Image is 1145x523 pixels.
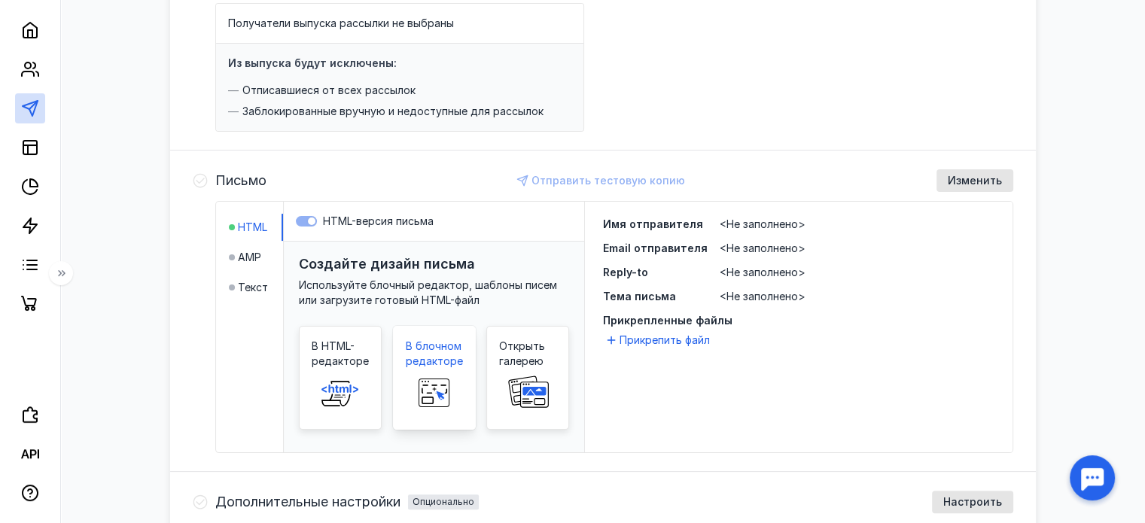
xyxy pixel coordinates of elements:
[603,242,708,254] span: Email отправителя
[228,17,454,29] span: Получатели выпуска рассылки не выбраны
[215,494,400,509] span: Дополнительные настройки
[936,169,1013,192] button: Изменить
[238,250,261,265] span: AMP
[603,266,648,278] span: Reply-to
[228,56,397,69] h4: Из выпуска будут исключены:
[312,339,369,369] span: В HTML-редакторе
[720,217,805,230] span: <Не заполнено>
[932,491,1013,513] button: Настроить
[242,83,416,98] span: Отписавшиеся от всех рассылок
[943,496,1002,509] span: Настроить
[413,497,474,506] div: Опционально
[603,313,994,328] span: Прикрепленные файлы
[603,331,716,349] button: Прикрепить файл
[603,290,676,303] span: Тема письма
[603,217,703,230] span: Имя отправителя
[299,278,557,306] span: Используйте блочный редактор, шаблоны писем или загрузите готовый HTML-файл
[499,339,556,369] span: Открыть галерею
[215,173,266,188] h4: Письмо
[720,290,805,303] span: <Не заполнено>
[620,333,710,348] span: Прикрепить файл
[299,256,475,272] h3: Создайте дизайн письма
[720,266,805,278] span: <Не заполнено>
[406,339,463,369] span: В блочном редакторе
[215,494,479,509] h4: Дополнительные настройкиОпционально
[720,242,805,254] span: <Не заполнено>
[323,214,434,227] span: HTML-версия письма
[238,220,267,235] span: HTML
[238,280,268,295] span: Текст
[242,104,544,119] span: Заблокированные вручную и недоступные для рассылок
[948,175,1002,187] span: Изменить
